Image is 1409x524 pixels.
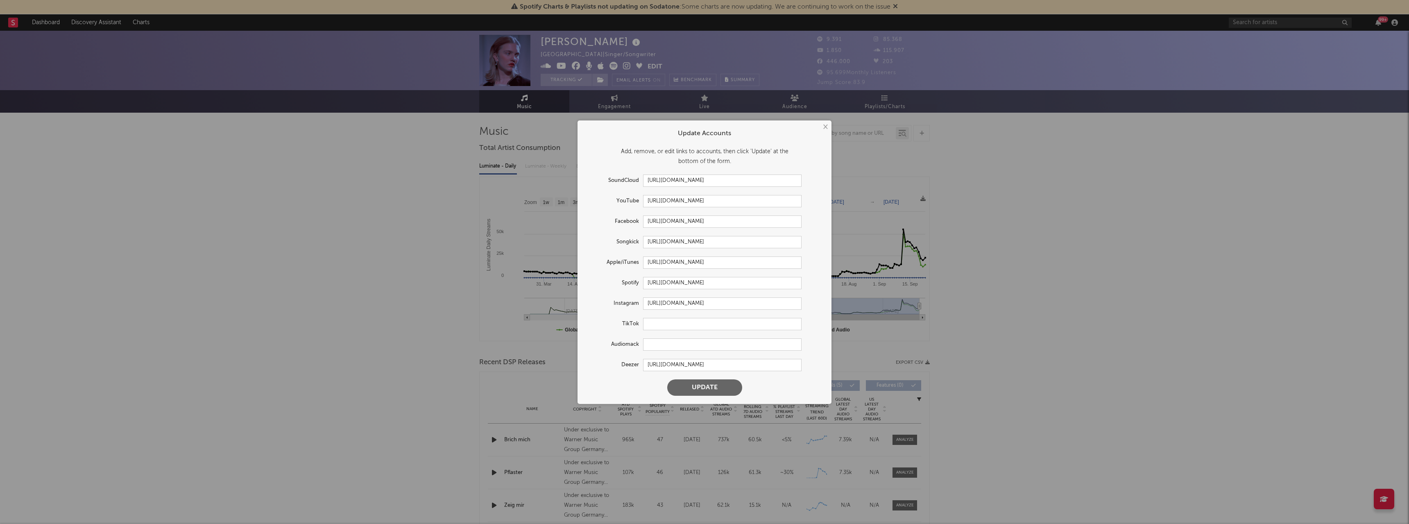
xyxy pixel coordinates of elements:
label: YouTube [586,196,643,206]
label: Audiomack [586,340,643,349]
button: × [820,122,829,132]
label: Spotify [586,278,643,288]
div: Add, remove, or edit links to accounts, then click 'Update' at the bottom of the form. [586,147,823,166]
label: Facebook [586,217,643,227]
button: Update [667,379,742,396]
div: Update Accounts [586,129,823,138]
label: Apple/iTunes [586,258,643,268]
label: Instagram [586,299,643,309]
label: Deezer [586,360,643,370]
label: SoundCloud [586,176,643,186]
label: TikTok [586,319,643,329]
label: Songkick [586,237,643,247]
